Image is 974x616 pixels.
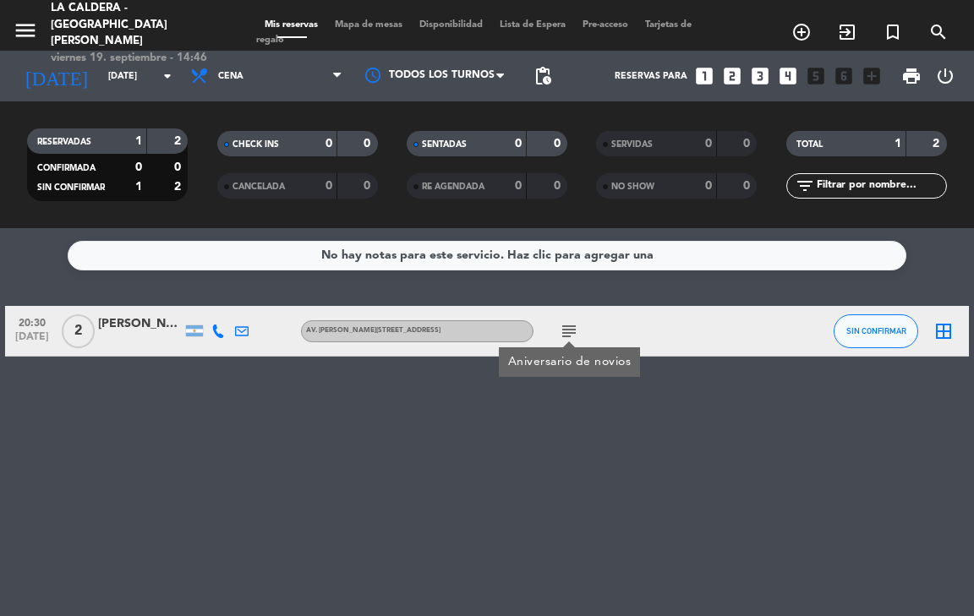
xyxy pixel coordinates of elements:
i: turned_in_not [883,22,903,42]
span: SENTADAS [422,140,467,149]
div: LOG OUT [928,51,961,101]
strong: 0 [135,161,142,173]
strong: 0 [743,138,753,150]
i: looks_two [721,65,743,87]
i: menu [13,18,38,43]
i: exit_to_app [837,22,857,42]
i: looks_4 [777,65,799,87]
i: power_settings_new [935,66,955,86]
span: Cena [218,71,243,82]
span: SERVIDAS [611,140,653,149]
strong: 1 [135,181,142,193]
i: arrow_drop_down [157,66,178,86]
strong: 1 [135,135,142,147]
span: Lista de Espera [491,20,574,30]
i: search [928,22,949,42]
i: [DATE] [13,57,100,94]
input: Filtrar por nombre... [815,177,946,195]
span: RESERVADAS [37,138,91,146]
span: CANCELADA [233,183,285,191]
strong: 2 [933,138,943,150]
span: 20:30 [11,312,53,331]
div: [PERSON_NAME] [98,314,183,334]
div: Aniversario de novios [507,353,631,371]
span: Reservas para [615,71,687,82]
strong: 1 [895,138,901,150]
span: CHECK INS [233,140,279,149]
i: border_all [933,321,954,341]
i: add_circle_outline [791,22,812,42]
button: menu [13,18,38,49]
span: Mis reservas [256,20,326,30]
span: print [901,66,922,86]
i: looks_5 [805,65,827,87]
span: Disponibilidad [411,20,491,30]
strong: 0 [554,138,564,150]
span: CONFIRMADA [37,164,96,172]
strong: 0 [326,180,332,192]
strong: 2 [174,181,184,193]
i: add_box [861,65,883,87]
strong: 0 [705,180,712,192]
strong: 0 [326,138,332,150]
i: filter_list [795,176,815,196]
strong: 0 [515,138,522,150]
div: viernes 19. septiembre - 14:46 [51,50,231,67]
strong: 0 [705,138,712,150]
div: No hay notas para este servicio. Haz clic para agregar una [321,246,654,265]
span: Av. [PERSON_NAME][STREET_ADDRESS] [306,327,440,334]
strong: 0 [515,180,522,192]
span: 2 [62,314,95,348]
button: SIN CONFIRMAR [834,314,918,348]
span: NO SHOW [611,183,654,191]
i: looks_3 [749,65,771,87]
strong: 0 [743,180,753,192]
span: SIN CONFIRMAR [846,326,906,335]
strong: 0 [554,180,564,192]
strong: 0 [364,180,374,192]
span: Mapa de mesas [326,20,411,30]
strong: 2 [174,135,184,147]
strong: 0 [364,138,374,150]
span: TOTAL [796,140,823,149]
i: looks_one [693,65,715,87]
i: subject [559,321,579,341]
span: RE AGENDADA [422,183,484,191]
span: pending_actions [533,66,553,86]
span: [DATE] [11,331,53,351]
strong: 0 [174,161,184,173]
span: Pre-acceso [574,20,637,30]
i: looks_6 [833,65,855,87]
span: SIN CONFIRMAR [37,183,105,192]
